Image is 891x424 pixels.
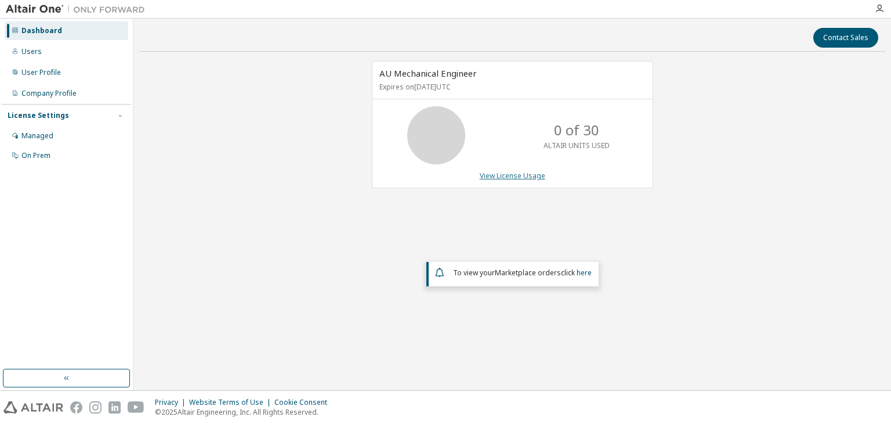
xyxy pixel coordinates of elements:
img: youtube.svg [128,401,144,414]
a: here [577,268,592,278]
div: License Settings [8,111,69,120]
div: Dashboard [21,26,62,35]
div: Managed [21,131,53,141]
p: 0 of 30 [554,120,599,140]
div: On Prem [21,151,50,160]
p: Expires on [DATE] UTC [379,82,643,92]
img: altair_logo.svg [3,401,63,414]
button: Contact Sales [813,28,878,48]
div: Cookie Consent [274,398,334,407]
img: instagram.svg [89,401,102,414]
a: View License Usage [480,171,545,181]
img: Altair One [6,3,151,15]
div: User Profile [21,68,61,77]
div: Website Terms of Use [189,398,274,407]
span: AU Mechanical Engineer [379,67,477,79]
p: © 2025 Altair Engineering, Inc. All Rights Reserved. [155,407,334,417]
img: linkedin.svg [108,401,121,414]
div: Company Profile [21,89,77,98]
span: To view your click [453,268,592,278]
p: ALTAIR UNITS USED [544,141,610,150]
div: Users [21,47,42,56]
div: Privacy [155,398,189,407]
em: Marketplace orders [495,268,561,278]
img: facebook.svg [70,401,82,414]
